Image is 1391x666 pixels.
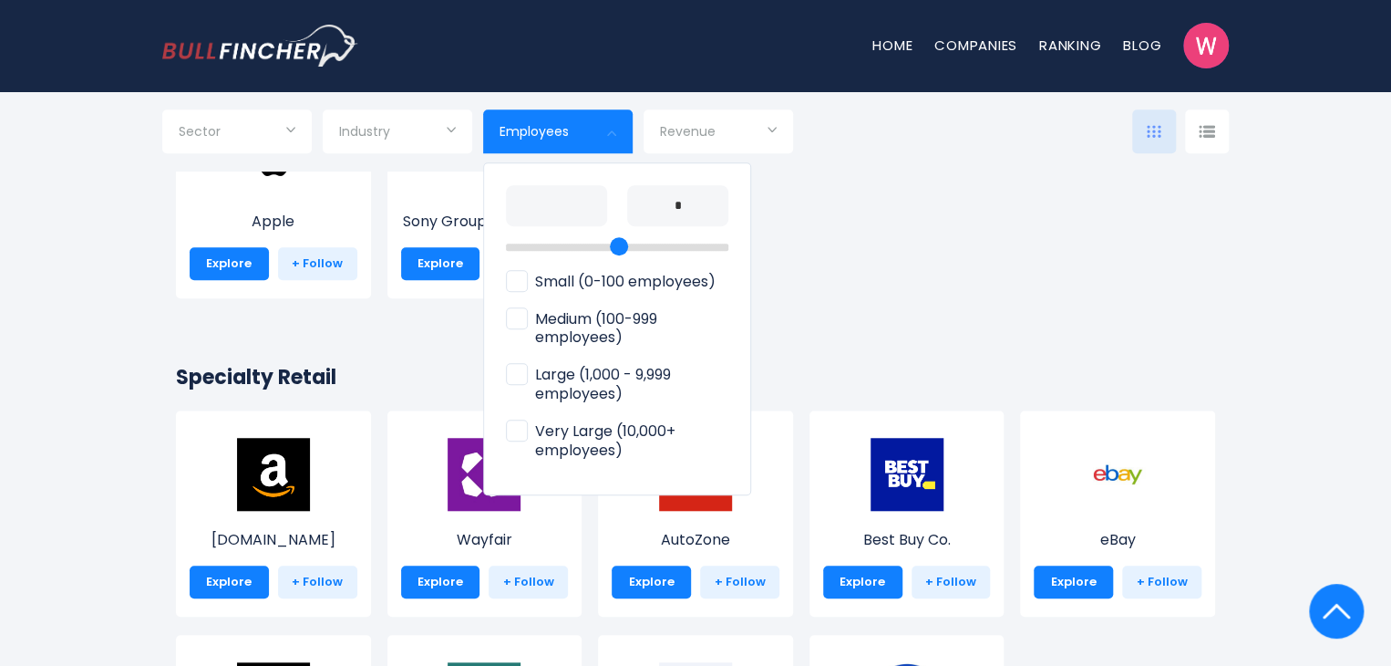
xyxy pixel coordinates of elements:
[500,123,569,140] span: Employees
[506,422,728,461] span: Very Large (10,000+ employees)
[934,36,1017,55] a: Companies
[162,25,358,67] img: bullfincher logo
[872,36,912,55] a: Home
[660,123,716,140] span: Revenue
[1123,36,1161,55] a: Blog
[162,25,358,67] a: Go to homepage
[506,273,716,292] span: Small (0-100 employees)
[506,310,728,349] span: Medium (100-999 employees)
[1039,36,1101,55] a: Ranking
[506,366,728,404] span: Large (1,000 - 9,999 employees)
